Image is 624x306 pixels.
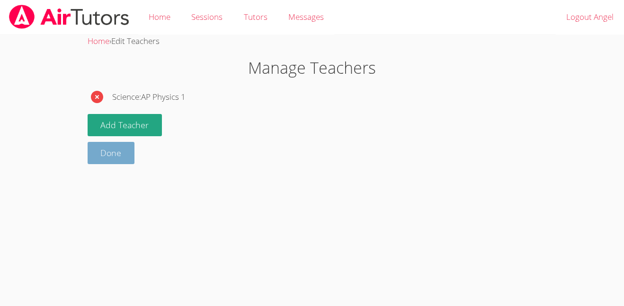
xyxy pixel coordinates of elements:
h1: Manage Teachers [88,56,537,80]
img: airtutors_banner-c4298cdbf04f3fff15de1276eac7730deb9818008684d7c2e4769d2f7ddbe033.png [8,5,130,29]
button: Add Teacher [88,114,162,136]
span: Science : AP Physics 1 [112,90,186,104]
div: › [88,35,537,48]
a: Done [88,142,135,164]
a: Home [88,35,109,46]
span: Edit Teachers [111,35,160,46]
span: Messages [288,11,324,22]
